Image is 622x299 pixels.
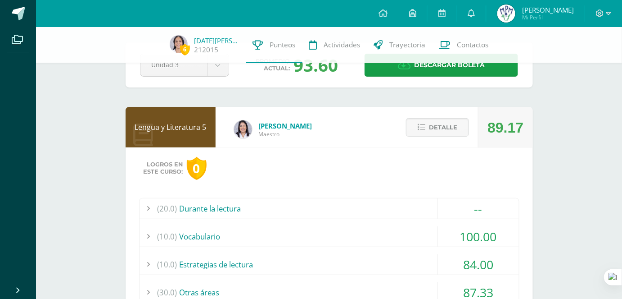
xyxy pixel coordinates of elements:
div: 93.60 [293,53,338,77]
div: 84.00 [438,254,519,275]
div: 89.17 [487,107,523,148]
button: Detalle [406,118,469,137]
div: 0 [187,157,207,180]
span: (10.0) [158,226,177,247]
a: Trayectoria [367,27,433,63]
a: Punteos [246,27,302,63]
span: [PERSON_NAME] [259,121,312,130]
span: Punteos [270,40,296,50]
span: [PERSON_NAME] [522,5,574,14]
a: Actividades [302,27,367,63]
a: Unidad 3 [140,54,229,76]
div: Vocabulario [140,226,519,247]
span: (20.0) [158,198,177,219]
div: Estrategias de lectura [140,254,519,275]
span: Descargar boleta [414,54,485,76]
div: Lengua y Literatura 5 [126,107,216,147]
span: Maestro [259,130,312,138]
span: Contactos [457,40,489,50]
span: Promedio actual: [256,58,290,72]
img: 14b6f9600bbeae172fd7f038d3506a01.png [170,35,188,53]
img: fd1196377973db38ffd7ffd912a4bf7e.png [234,120,252,138]
a: [DATE][PERSON_NAME] [194,36,239,45]
span: Mi Perfil [522,14,574,21]
span: Detalle [429,119,457,136]
a: Contactos [433,27,496,63]
span: Trayectoria [390,40,426,50]
span: Logros en este curso: [144,161,183,175]
img: 99753301db488abef3517222e3f977fe.png [497,5,515,23]
span: (10.0) [158,254,177,275]
a: Descargar boleta [365,54,518,77]
div: 100.00 [438,226,519,247]
div: Durante la lectura [140,198,519,219]
span: Unidad 3 [152,54,196,75]
span: Actividades [324,40,361,50]
span: 6 [180,44,190,55]
a: 212015 [194,45,219,55]
div: -- [438,198,519,219]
